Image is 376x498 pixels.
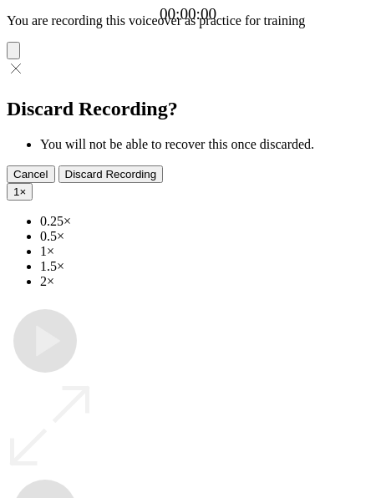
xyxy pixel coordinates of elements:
li: 2× [40,274,369,289]
button: 1× [7,183,33,201]
li: 0.5× [40,229,369,244]
button: Discard Recording [58,165,164,183]
button: Cancel [7,165,55,183]
span: 1 [13,185,19,198]
li: 1× [40,244,369,259]
li: 1.5× [40,259,369,274]
li: 0.25× [40,214,369,229]
p: You are recording this voiceover as practice for training [7,13,369,28]
li: You will not be able to recover this once discarded. [40,137,369,152]
a: 00:00:00 [160,5,216,23]
h2: Discard Recording? [7,98,369,120]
